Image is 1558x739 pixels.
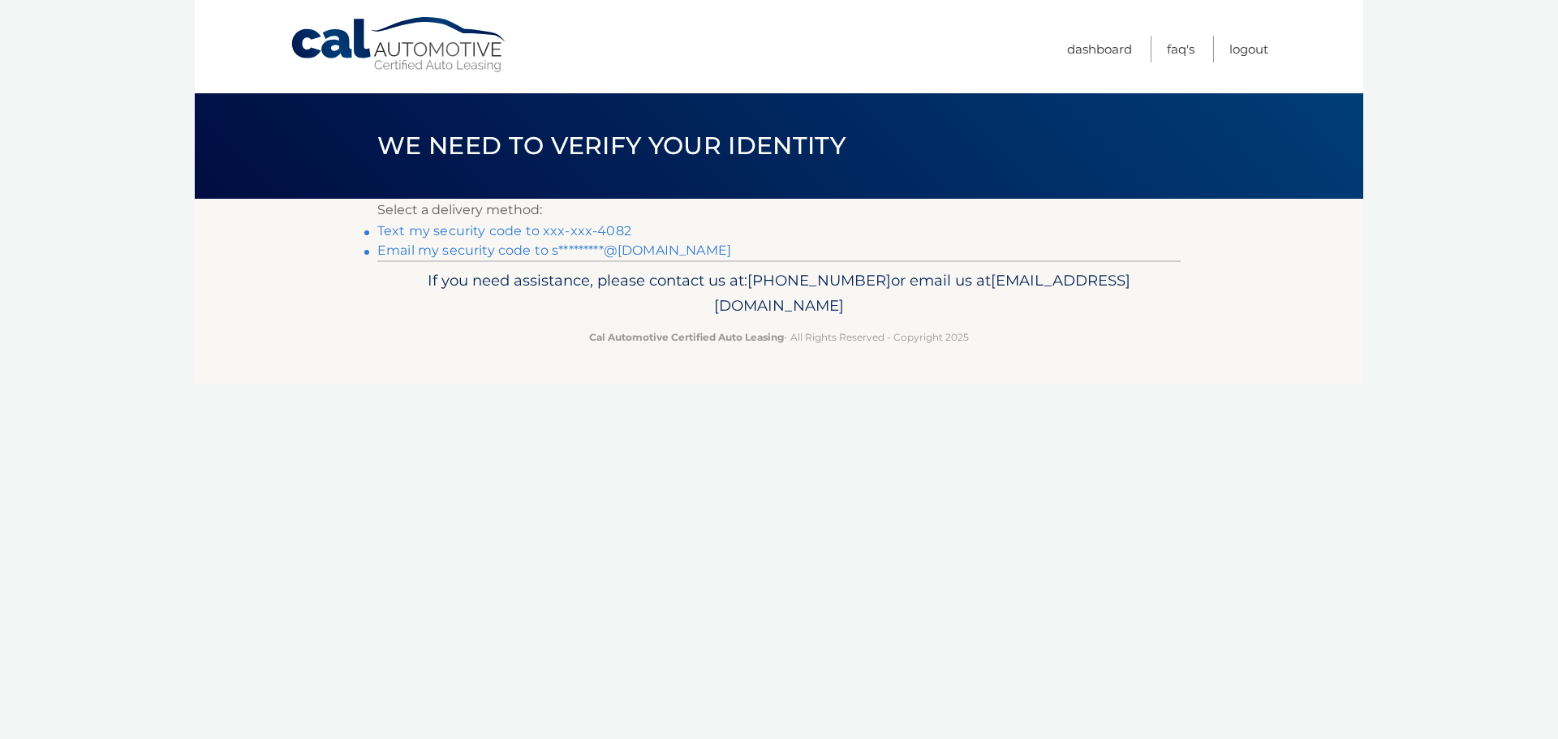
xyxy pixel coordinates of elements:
p: - All Rights Reserved - Copyright 2025 [388,329,1170,346]
span: We need to verify your identity [377,131,846,161]
span: [PHONE_NUMBER] [747,271,891,290]
strong: Cal Automotive Certified Auto Leasing [589,331,784,343]
p: If you need assistance, please contact us at: or email us at [388,268,1170,320]
a: Cal Automotive [290,16,509,74]
a: Logout [1229,36,1268,62]
a: Email my security code to s*********@[DOMAIN_NAME] [377,243,731,258]
p: Select a delivery method: [377,199,1181,221]
a: Text my security code to xxx-xxx-4082 [377,223,631,238]
a: FAQ's [1167,36,1194,62]
a: Dashboard [1067,36,1132,62]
